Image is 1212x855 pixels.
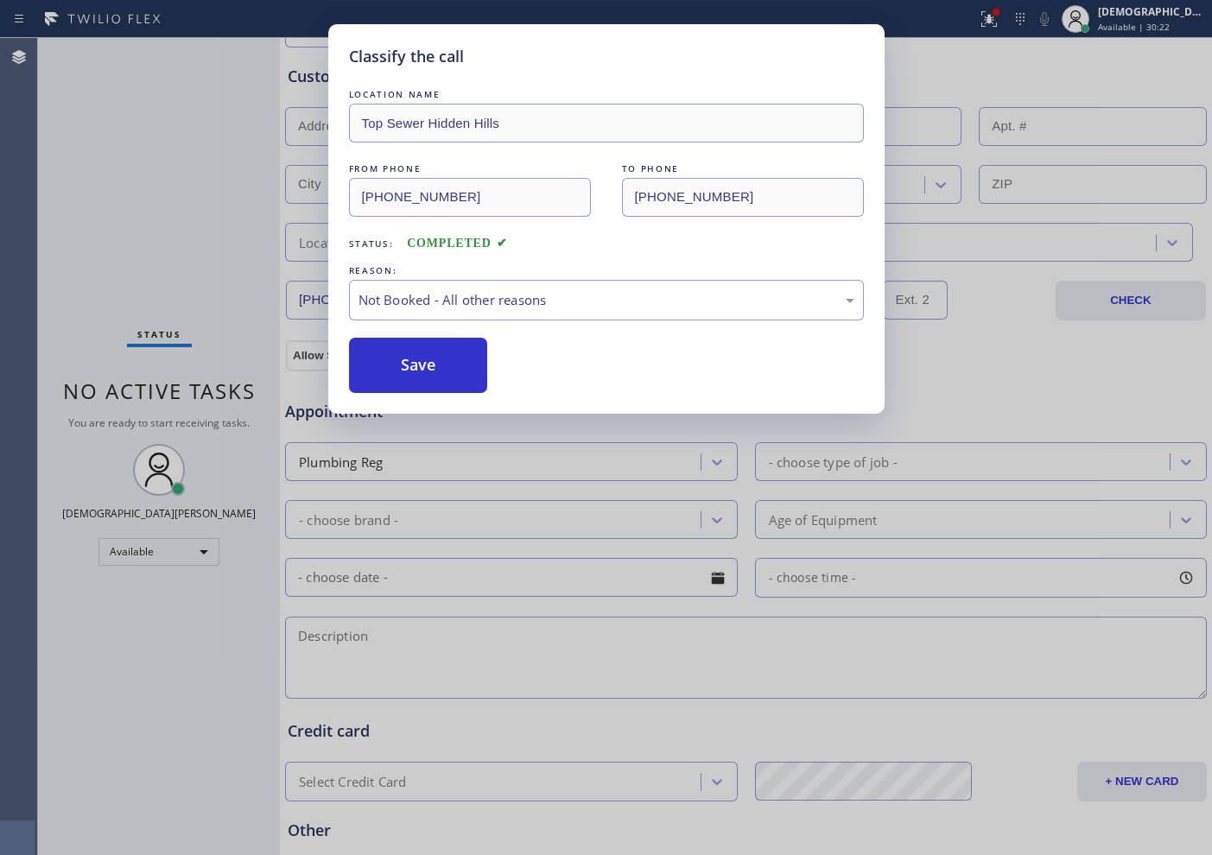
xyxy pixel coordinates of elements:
span: COMPLETED [407,237,507,250]
button: Save [349,338,488,393]
div: LOCATION NAME [349,85,864,104]
div: TO PHONE [622,160,864,178]
div: Not Booked - All other reasons [359,290,854,310]
div: FROM PHONE [349,160,591,178]
span: Status: [349,237,394,250]
h5: Classify the call [349,45,464,68]
div: REASON: [349,262,864,280]
input: To phone [622,178,864,217]
input: From phone [349,178,591,217]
